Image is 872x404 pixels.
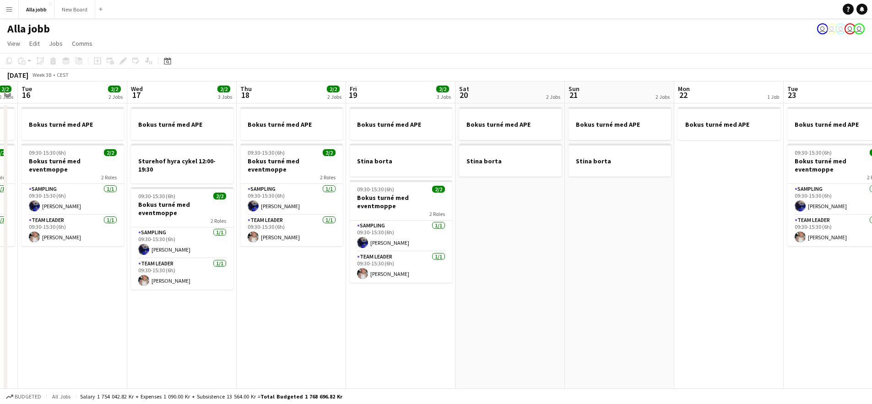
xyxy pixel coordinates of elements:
app-job-card: Bokus turné med APE [22,107,124,140]
h3: Bokus turné med APE [678,120,780,129]
button: Alla jobb [19,0,54,18]
h3: Stina borta [459,157,562,165]
h3: Bokus turné med APE [22,120,124,129]
app-job-card: Bokus turné med APE [459,107,562,140]
app-card-role: Sampling1/109:30-15:30 (6h)[PERSON_NAME] [131,227,233,259]
span: 2/2 [323,149,336,156]
span: Week 38 [30,71,53,78]
app-job-card: 09:30-15:30 (6h)2/2Bokus turné med eventmoppe2 RolesSampling1/109:30-15:30 (6h)[PERSON_NAME]Team ... [240,144,343,246]
app-card-role: Team Leader1/109:30-15:30 (6h)[PERSON_NAME] [240,215,343,246]
div: 2 Jobs [546,93,560,100]
h3: Bokus turné med eventmoppe [350,194,452,210]
span: 19 [348,90,357,100]
span: Comms [72,39,92,48]
span: 21 [567,90,580,100]
a: Comms [68,38,96,49]
h3: Bokus turné med APE [240,120,343,129]
app-job-card: 09:30-15:30 (6h)2/2Bokus turné med eventmoppe2 RolesSampling1/109:30-15:30 (6h)[PERSON_NAME]Team ... [131,187,233,290]
h3: Stina borta [569,157,671,165]
span: Sun [569,85,580,93]
app-job-card: Stina borta [569,144,671,177]
app-job-card: 09:30-15:30 (6h)2/2Bokus turné med eventmoppe2 RolesSampling1/109:30-15:30 (6h)[PERSON_NAME]Team ... [22,144,124,246]
h3: Bokus turné med APE [459,120,562,129]
span: 09:30-15:30 (6h) [29,149,66,156]
div: [DATE] [7,70,28,80]
span: Fri [350,85,357,93]
span: 2/2 [432,186,445,193]
span: All jobs [50,393,72,400]
div: 3 Jobs [437,93,451,100]
app-job-card: Stina borta [459,144,562,177]
h3: Bokus turné med APE [131,120,233,129]
a: Edit [26,38,43,49]
app-job-card: Bokus turné med APE [350,107,452,140]
span: Wed [131,85,143,93]
span: Tue [787,85,798,93]
a: Jobs [45,38,66,49]
app-user-avatar: Hedda Lagerbielke [835,23,846,34]
span: Sat [459,85,469,93]
app-card-role: Sampling1/109:30-15:30 (6h)[PERSON_NAME] [350,221,452,252]
app-job-card: Sturehof hyra cykel 12:00-19:30 [131,144,233,183]
app-job-card: Bokus turné med APE [678,107,780,140]
div: 09:30-15:30 (6h)2/2Bokus turné med eventmoppe2 RolesSampling1/109:30-15:30 (6h)[PERSON_NAME]Team ... [350,180,452,283]
span: 2/2 [436,86,449,92]
span: 09:30-15:30 (6h) [357,186,394,193]
div: 2 Jobs [655,93,670,100]
span: 09:30-15:30 (6h) [248,149,285,156]
span: Tue [22,85,32,93]
span: 18 [239,90,252,100]
h3: Bokus turné med eventmoppe [22,157,124,173]
span: Budgeted [15,393,41,400]
h3: Sturehof hyra cykel 12:00-19:30 [131,157,233,173]
span: 09:30-15:30 (6h) [138,193,175,199]
span: 2/2 [108,86,121,92]
span: View [7,39,20,48]
span: Jobs [49,39,63,48]
h1: Alla jobb [7,22,50,36]
span: 2/2 [213,193,226,199]
div: CEST [57,71,69,78]
span: 2 Roles [429,210,445,217]
app-job-card: Bokus turné med APE [569,107,671,140]
button: Budgeted [5,392,43,402]
div: Stina borta [350,144,452,177]
span: 2/2 [217,86,230,92]
app-card-role: Sampling1/109:30-15:30 (6h)[PERSON_NAME] [240,184,343,215]
span: 2/2 [104,149,117,156]
span: 09:30-15:30 (6h) [795,149,832,156]
app-card-role: Team Leader1/109:30-15:30 (6h)[PERSON_NAME] [22,215,124,246]
app-card-role: Team Leader1/109:30-15:30 (6h)[PERSON_NAME] [350,252,452,283]
span: 16 [20,90,32,100]
app-job-card: Bokus turné med APE [240,107,343,140]
span: 2 Roles [101,174,117,181]
span: 23 [786,90,798,100]
h3: Bokus turné med APE [569,120,671,129]
span: 2/2 [327,86,340,92]
button: New Board [54,0,95,18]
app-card-role: Sampling1/109:30-15:30 (6h)[PERSON_NAME] [22,184,124,215]
app-user-avatar: Hedda Lagerbielke [826,23,837,34]
span: 17 [130,90,143,100]
app-card-role: Team Leader1/109:30-15:30 (6h)[PERSON_NAME] [131,259,233,290]
a: View [4,38,24,49]
div: Salary 1 754 042.82 kr + Expenses 1 090.00 kr + Subsistence 13 564.00 kr = [80,393,342,400]
span: 20 [458,90,469,100]
span: Mon [678,85,690,93]
span: Thu [240,85,252,93]
app-job-card: Bokus turné med APE [131,107,233,140]
span: 22 [677,90,690,100]
div: 1 Job [767,93,779,100]
div: 2 Jobs [108,93,123,100]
